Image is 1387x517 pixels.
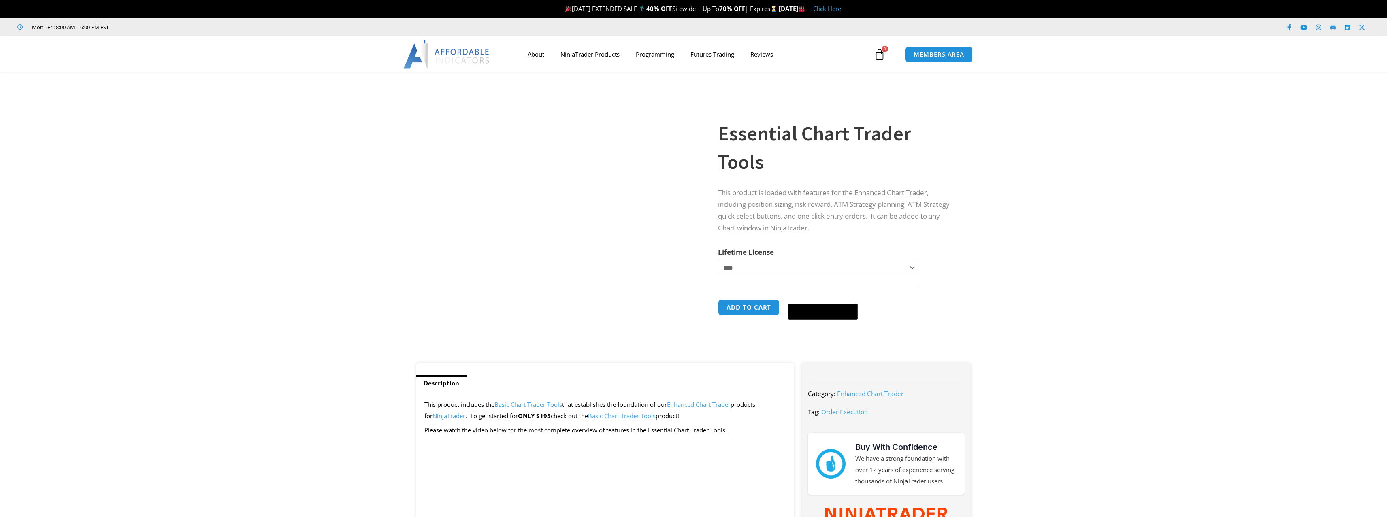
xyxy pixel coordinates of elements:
p: This product is loaded with features for the Enhanced Chart Trader, including position sizing, ri... [718,187,954,234]
strong: ONLY $195 [518,412,551,420]
a: 0 [862,43,897,66]
a: Basic Chart Trader Tools [588,412,656,420]
p: This product includes the that establishes the foundation of our products for . To get started for [424,399,786,422]
a: Reviews [742,45,781,64]
a: Futures Trading [682,45,742,64]
iframe: Customer reviews powered by Trustpilot [120,23,242,31]
iframe: Secure express checkout frame [786,298,859,299]
h3: Buy With Confidence [855,441,957,453]
button: Add to cart [718,299,780,316]
label: Lifetime License [718,247,774,257]
img: ⌛ [771,6,777,12]
a: Click Here [813,4,841,13]
span: MEMBERS AREA [914,51,964,57]
p: We have a strong foundation with over 12 years of experience serving thousands of NinjaTrader users. [855,453,957,487]
img: 🎉 [565,6,571,12]
nav: Menu [520,45,872,64]
img: mark thumbs good 43913 | Affordable Indicators – NinjaTrader [816,449,845,478]
span: [DATE] EXTENDED SALE 🏌️‍♂️ Sitewide + Up To | Expires [563,4,779,13]
a: About [520,45,552,64]
a: NinjaTrader Products [552,45,628,64]
a: Enhanced Chart Trader [837,389,903,398]
a: Basic Chart Trader Tools [494,400,562,408]
img: 🏭 [799,6,805,12]
a: Order Execution [821,408,868,416]
strong: 40% OFF [646,4,672,13]
a: Clear options [718,279,731,284]
span: check out the product! [551,412,679,420]
a: NinjaTrader [433,412,465,420]
a: MEMBERS AREA [905,46,973,63]
span: Category: [808,389,835,398]
button: Buy with GPay [788,304,858,320]
span: Tag: [808,408,820,416]
a: Programming [628,45,682,64]
strong: 70% OFF [719,4,745,13]
a: Description [416,375,467,391]
span: Mon - Fri: 8:00 AM – 6:00 PM EST [30,22,109,32]
img: LogoAI | Affordable Indicators – NinjaTrader [403,40,490,69]
h1: Essential Chart Trader Tools [718,119,954,176]
p: Please watch the video below for the most complete overview of features in the Essential Chart Tr... [424,425,786,436]
a: Enhanced Chart Trader [667,400,731,408]
span: 0 [882,46,888,52]
strong: [DATE] [779,4,805,13]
